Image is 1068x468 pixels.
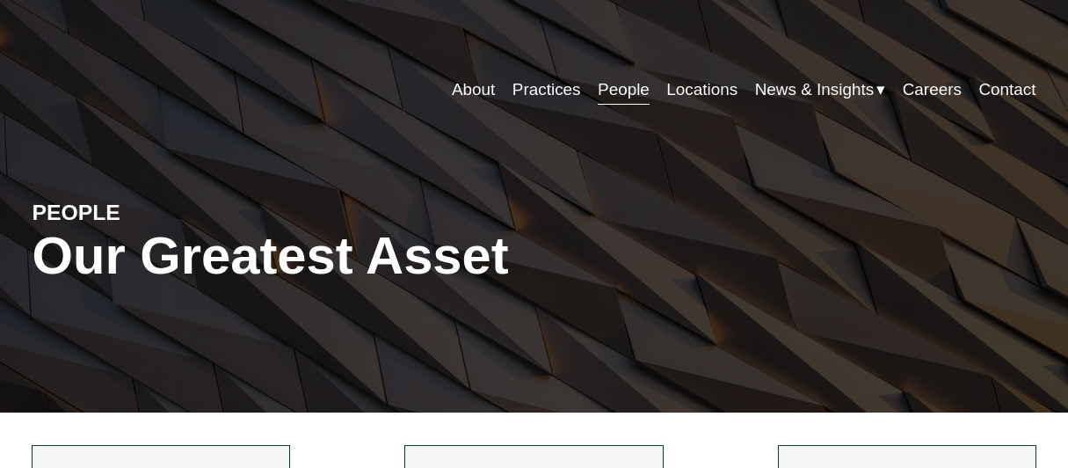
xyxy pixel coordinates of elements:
a: folder dropdown [755,74,886,107]
a: Practices [512,74,581,107]
h4: PEOPLE [32,199,283,226]
a: Locations [666,74,737,107]
h1: Our Greatest Asset [32,226,701,286]
span: News & Insights [755,75,875,105]
a: Contact [978,74,1035,107]
a: People [598,74,650,107]
a: About [452,74,495,107]
a: Careers [903,74,962,107]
